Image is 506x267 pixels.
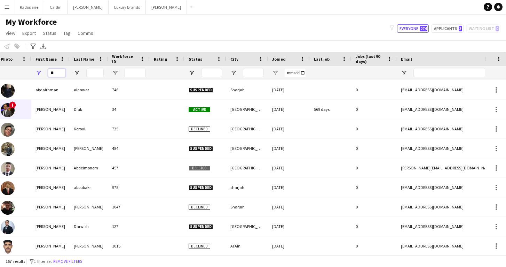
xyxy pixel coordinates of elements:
[268,119,310,138] div: [DATE]
[70,217,108,236] div: Darwish
[272,70,278,76] button: Open Filter Menu
[351,217,397,236] div: 0
[401,56,412,62] span: Email
[351,197,397,216] div: 0
[19,29,39,38] a: Export
[39,42,47,51] app-action-btn: Export XLSX
[272,56,286,62] span: Joined
[68,0,109,14] button: [PERSON_NAME]
[268,139,310,158] div: [DATE]
[243,69,264,77] input: City Filter Input
[189,87,213,93] span: Suspended
[1,103,15,117] img: Abdel rahman Diab
[31,217,70,236] div: [PERSON_NAME]
[268,197,310,216] div: [DATE]
[1,220,15,234] img: Abdulrahman Darwish
[230,56,238,62] span: City
[22,30,36,36] span: Export
[1,162,15,176] img: Abdelrahman Abdelmonem
[1,240,15,254] img: Abdulrahman Ghiasuddin
[109,0,146,14] button: Luxury Brands
[189,127,210,132] span: Declined
[70,236,108,255] div: [PERSON_NAME]
[43,30,56,36] span: Status
[75,29,96,38] a: Comms
[9,101,16,108] span: !
[356,54,384,64] span: Jobs (last 90 days)
[112,70,118,76] button: Open Filter Menu
[52,258,84,265] button: Remove filters
[6,17,57,27] span: My Workforce
[226,139,268,158] div: [GEOGRAPHIC_DATA]
[351,80,397,99] div: 0
[268,158,310,177] div: [DATE]
[70,100,108,119] div: Diab
[31,236,70,255] div: [PERSON_NAME]
[108,80,150,99] div: 746
[31,100,70,119] div: [PERSON_NAME]
[226,197,268,216] div: Sharjah
[1,181,15,195] img: Abdelrahman aboubakr
[310,100,351,119] div: 569 days
[230,70,237,76] button: Open Filter Menu
[61,29,73,38] a: Tag
[108,119,150,138] div: 725
[189,244,210,249] span: Declined
[189,185,213,190] span: Suspended
[226,178,268,197] div: sharjah
[146,0,187,14] button: [PERSON_NAME]
[201,69,222,77] input: Status Filter Input
[189,70,195,76] button: Open Filter Menu
[351,119,397,138] div: 0
[31,80,70,99] div: abdalrhman
[14,0,44,14] button: Radouane
[74,56,94,62] span: Last Name
[86,69,104,77] input: Last Name Filter Input
[31,119,70,138] div: [PERSON_NAME]
[1,84,15,98] img: abdalrhman alanwar
[351,100,397,119] div: 0
[31,158,70,177] div: [PERSON_NAME]
[226,217,268,236] div: [GEOGRAPHIC_DATA]
[351,178,397,197] div: 0
[70,178,108,197] div: aboubakr
[459,26,462,31] span: 3
[401,70,407,76] button: Open Filter Menu
[351,139,397,158] div: 0
[1,56,13,62] span: Photo
[108,197,150,216] div: 1047
[268,100,310,119] div: [DATE]
[34,259,52,264] span: 1 filter set
[70,158,108,177] div: Abdelmonem
[70,139,108,158] div: [PERSON_NAME]
[154,56,167,62] span: Rating
[31,139,70,158] div: [PERSON_NAME]
[108,158,150,177] div: 457
[74,70,80,76] button: Open Filter Menu
[226,100,268,119] div: [GEOGRAPHIC_DATA]
[397,24,429,33] button: Everyone274
[189,166,210,171] span: Deleted
[285,69,306,77] input: Joined Filter Input
[70,119,108,138] div: Keroui
[226,80,268,99] div: Sharjah
[63,30,71,36] span: Tag
[1,123,15,137] img: Abdelghani Keroui
[268,178,310,197] div: [DATE]
[35,70,42,76] button: Open Filter Menu
[351,236,397,255] div: 0
[314,56,330,62] span: Last job
[268,80,310,99] div: [DATE]
[226,158,268,177] div: [GEOGRAPHIC_DATA]
[108,217,150,236] div: 127
[226,236,268,255] div: Al Ain
[44,0,68,14] button: Caitlin
[35,56,57,62] span: First Name
[268,236,310,255] div: [DATE]
[1,201,15,215] img: Abdulrahman Alsadi
[31,197,70,216] div: [PERSON_NAME]
[432,24,464,33] button: Applicants3
[48,69,65,77] input: First Name Filter Input
[108,139,150,158] div: 484
[1,142,15,156] img: Abdelrahman Abbas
